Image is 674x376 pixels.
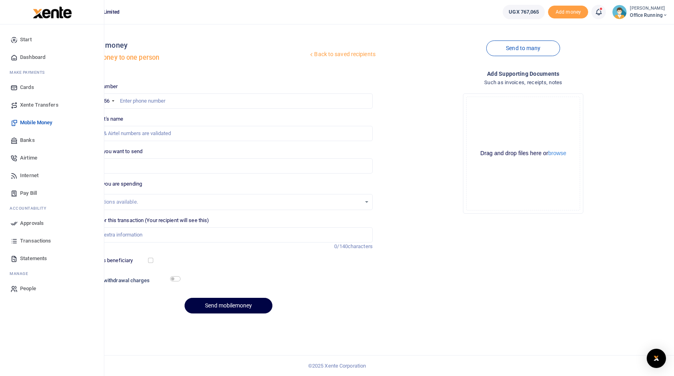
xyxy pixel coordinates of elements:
[6,149,97,167] a: Airtime
[84,126,373,141] input: MTN & Airtel numbers are validated
[647,349,666,368] div: Open Intercom Messenger
[6,66,97,79] li: M
[20,172,39,180] span: Internet
[20,136,35,144] span: Banks
[6,280,97,297] a: People
[334,243,348,249] span: 0/140
[6,79,97,96] a: Cards
[6,214,97,232] a: Approvals
[6,267,97,280] li: M
[548,6,588,19] li: Toup your wallet
[6,184,97,202] a: Pay Bill
[630,12,668,19] span: Office Running
[33,6,72,18] img: logo-large
[84,93,373,109] input: Enter phone number
[6,31,97,49] a: Start
[612,5,627,19] img: profile-user
[467,150,580,157] div: Drag and drop files here or
[308,47,376,62] a: Back to saved recipients
[81,41,309,50] h4: Mobile money
[612,5,668,19] a: profile-user [PERSON_NAME] Office Running
[348,243,373,249] span: characters
[6,49,97,66] a: Dashboard
[85,257,133,265] label: Save this beneficiary
[20,189,37,197] span: Pay Bill
[14,271,28,277] span: anage
[20,237,51,245] span: Transactions
[20,53,45,61] span: Dashboard
[6,114,97,131] a: Mobile Money
[20,255,47,263] span: Statements
[20,154,37,162] span: Airtime
[6,96,97,114] a: Xente Transfers
[84,83,118,91] label: Phone number
[84,227,373,243] input: Enter extra information
[379,69,668,78] h4: Add supporting Documents
[16,205,46,211] span: countability
[185,298,272,313] button: Send mobilemoney
[548,8,588,14] a: Add money
[84,148,142,156] label: Amount you want to send
[84,216,209,224] label: Memo for this transaction (Your recipient will see this)
[463,93,583,214] div: File Uploader
[6,250,97,267] a: Statements
[548,6,588,19] span: Add money
[84,180,142,188] label: Reason you are spending
[20,83,34,91] span: Cards
[486,40,560,56] a: Send to many
[6,202,97,214] li: Ac
[20,36,32,44] span: Start
[85,277,177,284] h6: Include withdrawal charges
[14,69,45,75] span: ake Payments
[6,232,97,250] a: Transactions
[6,131,97,149] a: Banks
[20,219,44,227] span: Approvals
[503,5,545,19] a: UGX 767,065
[90,198,361,206] div: No options available.
[630,5,668,12] small: [PERSON_NAME]
[20,285,36,293] span: People
[84,158,373,174] input: UGX
[20,101,59,109] span: Xente Transfers
[81,54,309,62] h5: Send money to one person
[6,167,97,184] a: Internet
[499,5,548,19] li: Wallet ballance
[509,8,539,16] span: UGX 767,065
[379,78,668,87] h4: Such as invoices, receipts, notes
[32,9,72,15] a: logo-small logo-large logo-large
[20,119,52,127] span: Mobile Money
[548,150,566,156] button: browse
